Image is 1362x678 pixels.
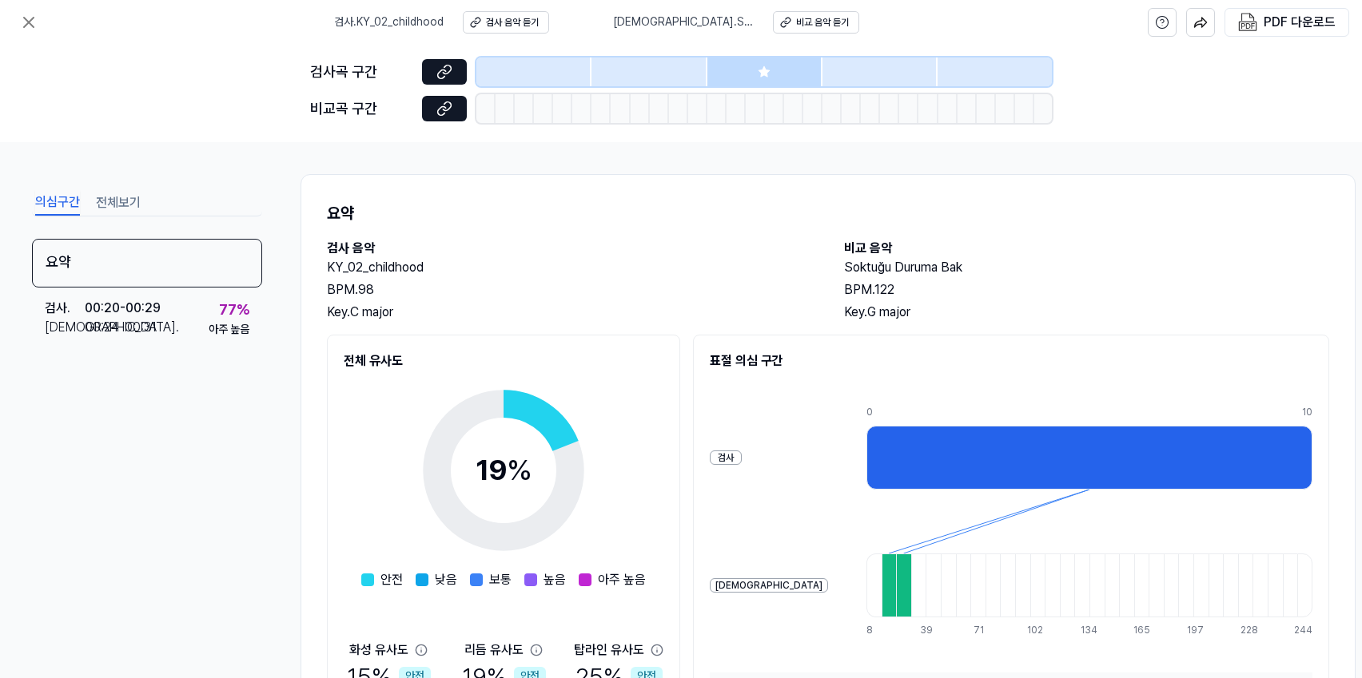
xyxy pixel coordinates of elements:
button: 의심구간 [35,190,80,216]
h2: 전체 유사도 [344,351,663,371]
div: Key. G major [844,303,1329,322]
div: 165 [1133,624,1149,637]
div: 검사 음악 듣기 [486,16,539,30]
div: 리듬 유사도 [464,640,524,660]
span: 보통 [489,570,512,589]
span: 검사 . KY_02_childhood [334,14,444,30]
div: 77 % [219,299,249,322]
span: [DEMOGRAPHIC_DATA] . Soktuğu Duruma Bak [613,14,754,30]
div: BPM. 122 [844,280,1329,299]
button: PDF 다운로드 [1235,9,1339,36]
div: 아주 높음 [209,322,249,338]
div: 검사 [710,450,742,466]
div: 102 [1027,624,1042,637]
button: help [1148,8,1177,37]
div: 00:20 - 00:29 [85,299,161,318]
div: 228 [1241,624,1256,637]
span: % [507,453,532,487]
div: 탑라인 유사도 [574,640,644,660]
div: 19 [476,449,532,492]
div: 0 [866,406,1302,419]
span: 아주 높음 [598,570,646,589]
div: [DEMOGRAPHIC_DATA] [710,578,828,593]
div: 비교 음악 듣기 [796,16,849,30]
h2: KY_02_childhood [327,258,812,277]
h2: Soktuğu Duruma Bak [844,258,1329,277]
div: Key. C major [327,303,812,322]
div: BPM. 98 [327,280,812,299]
div: 244 [1294,624,1312,637]
div: PDF 다운로드 [1264,12,1336,33]
span: 안전 [380,570,403,589]
div: 71 [974,624,989,637]
div: 검사곡 구간 [310,61,412,84]
button: 검사 음악 듣기 [463,11,549,34]
div: 10 [1302,406,1312,419]
svg: help [1155,14,1169,30]
div: 134 [1081,624,1096,637]
div: [DEMOGRAPHIC_DATA] . [45,318,85,337]
img: share [1193,15,1208,30]
button: 전체보기 [96,190,141,216]
img: PDF Download [1238,13,1257,32]
div: 비교곡 구간 [310,97,412,121]
div: 화성 유사도 [349,640,408,660]
button: 비교 음악 듣기 [773,11,859,34]
h2: 표절 의심 구간 [710,351,1312,371]
span: 높음 [544,570,566,589]
div: 00:24 - 00:31 [85,318,157,337]
div: 요약 [32,239,262,287]
div: 197 [1187,624,1202,637]
h1: 요약 [327,200,1329,226]
div: 39 [920,624,935,637]
div: 검사 . [45,299,85,318]
h2: 비교 음악 [844,239,1329,258]
h2: 검사 음악 [327,239,812,258]
span: 낮음 [435,570,457,589]
div: 8 [866,624,882,637]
